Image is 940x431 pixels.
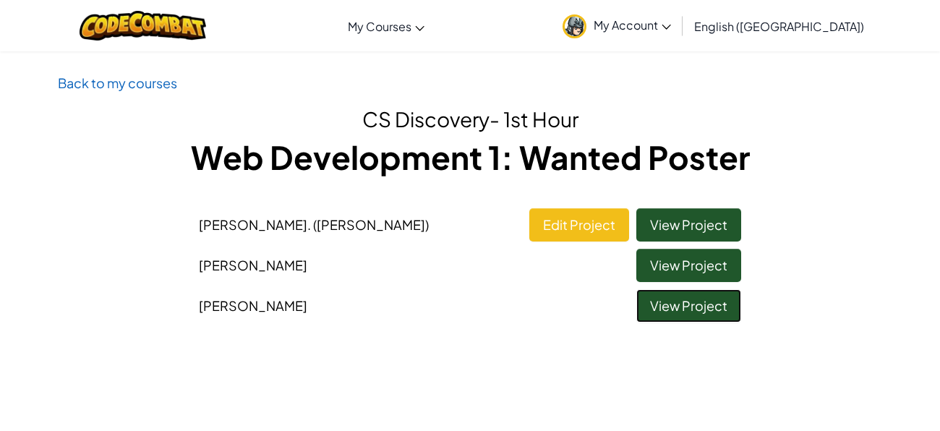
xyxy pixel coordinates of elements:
h1: Web Development 1: Wanted Poster [58,135,882,179]
span: [PERSON_NAME] [199,257,307,273]
a: My Courses [341,7,432,46]
img: CodeCombat logo [80,11,206,40]
a: View Project [636,249,741,282]
span: [PERSON_NAME] [199,216,429,233]
a: English ([GEOGRAPHIC_DATA]) [687,7,871,46]
a: Edit Project [529,208,629,242]
a: My Account [555,3,678,48]
a: View Project [636,208,741,242]
span: My Account [594,17,671,33]
span: . ([PERSON_NAME]) [307,216,429,233]
span: English ([GEOGRAPHIC_DATA]) [694,19,864,34]
a: View Project [636,289,741,323]
span: [PERSON_NAME] [199,297,307,314]
a: Back to my courses [58,74,177,91]
h2: CS Discovery- 1st Hour [58,104,882,135]
img: avatar [563,14,586,38]
span: My Courses [348,19,411,34]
